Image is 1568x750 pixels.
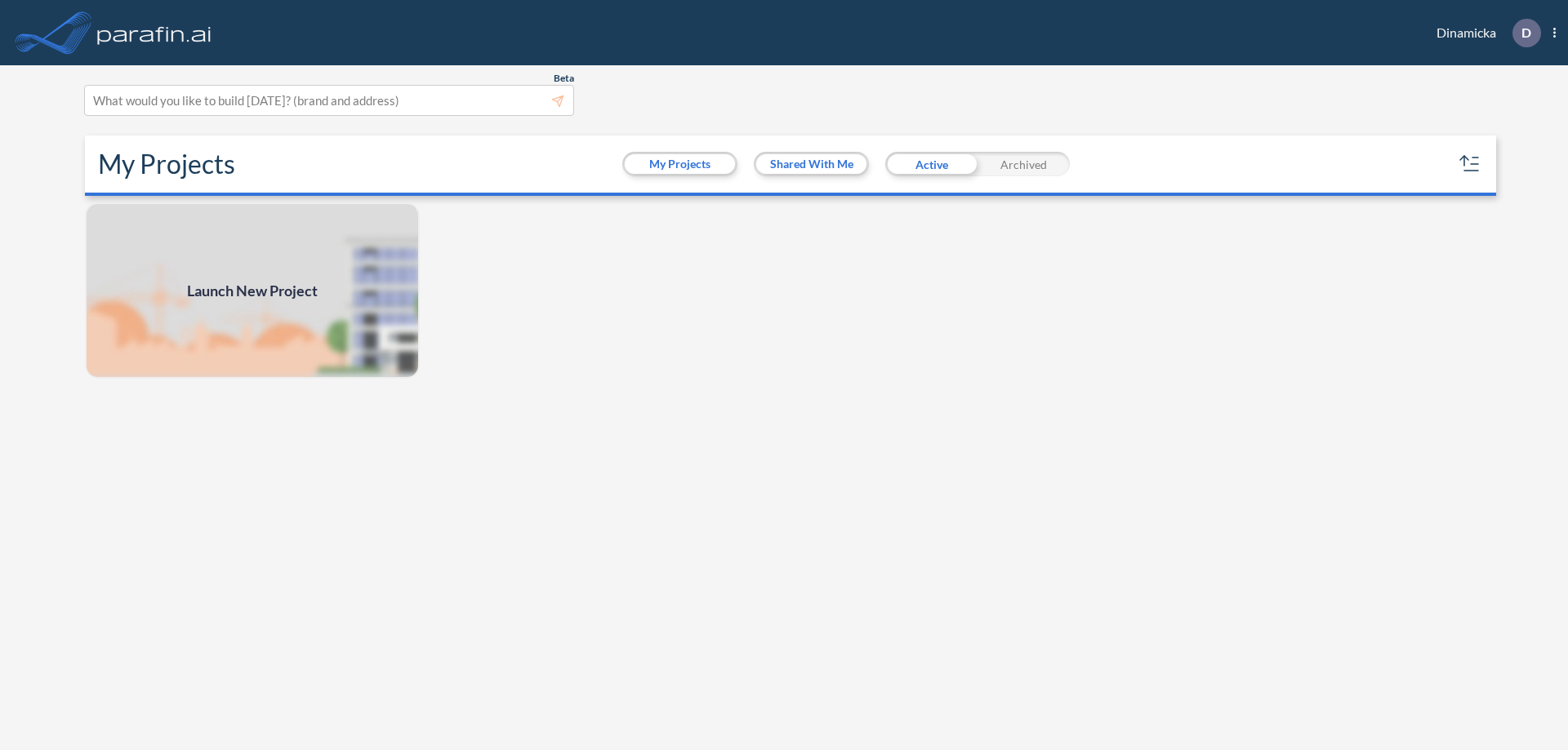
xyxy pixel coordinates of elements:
[1457,151,1483,177] button: sort
[885,152,978,176] div: Active
[85,202,420,379] a: Launch New Project
[85,202,420,379] img: add
[756,154,866,174] button: Shared With Me
[625,154,735,174] button: My Projects
[1521,25,1531,40] p: D
[978,152,1070,176] div: Archived
[94,16,215,49] img: logo
[554,72,574,85] span: Beta
[98,149,235,180] h2: My Projects
[1412,19,1556,47] div: Dinamicka
[187,280,318,302] span: Launch New Project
